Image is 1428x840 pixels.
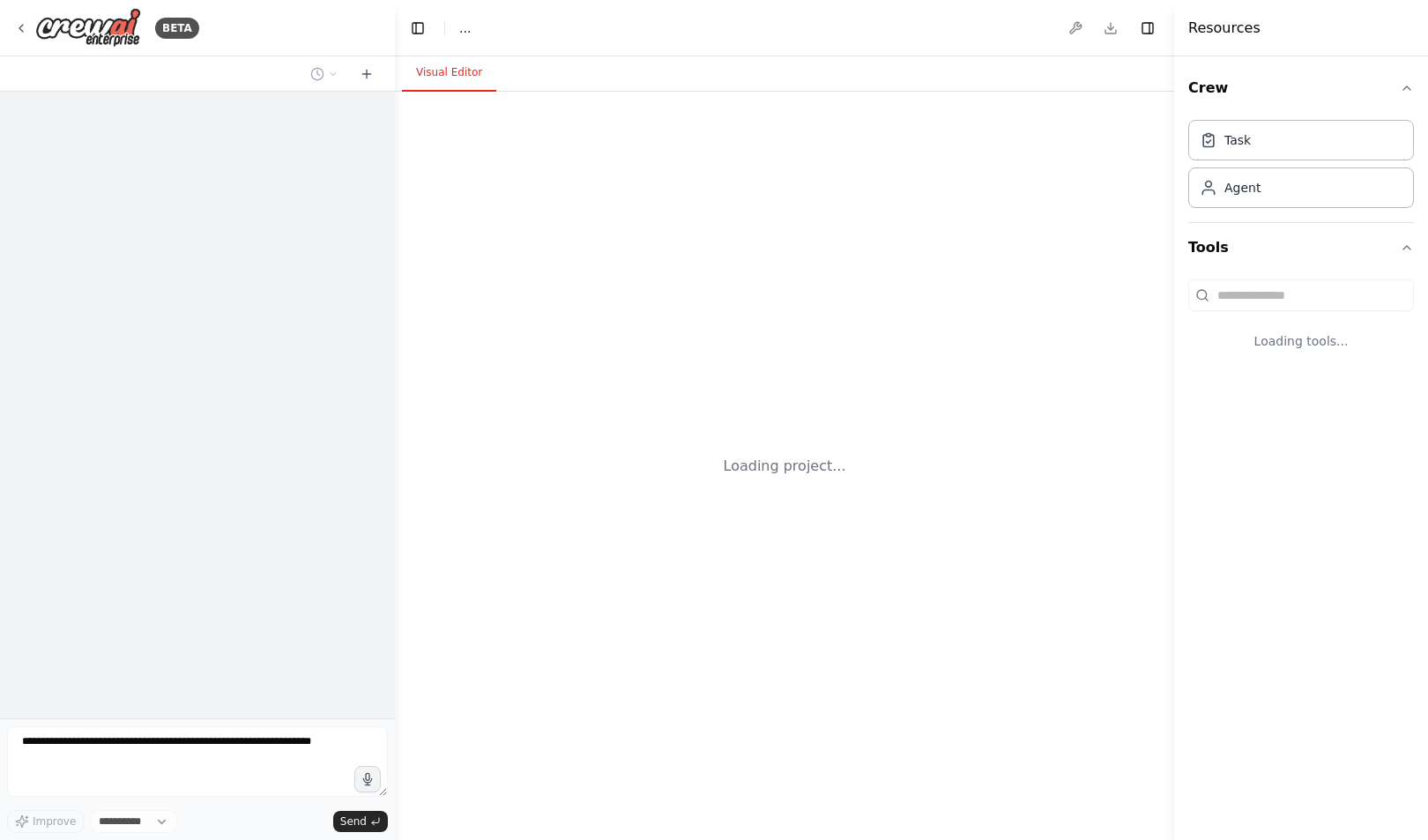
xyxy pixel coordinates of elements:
[1224,179,1261,197] div: Agent
[1188,18,1261,39] h4: Resources
[1224,131,1251,149] div: Task
[1135,16,1160,41] button: Hide right sidebar
[7,810,84,833] button: Improve
[1188,318,1414,364] div: Loading tools...
[1188,272,1414,378] div: Tools
[353,63,381,85] button: Start a new chat
[155,18,199,39] div: BETA
[303,63,346,85] button: Switch to previous chat
[724,456,846,477] div: Loading project...
[340,814,367,829] span: Send
[1188,63,1414,113] button: Crew
[333,811,388,832] button: Send
[405,16,430,41] button: Hide left sidebar
[1188,223,1414,272] button: Tools
[354,766,381,792] button: Click to speak your automation idea
[35,8,141,48] img: Logo
[402,55,496,92] button: Visual Editor
[459,19,471,37] span: ...
[459,19,471,37] nav: breadcrumb
[1188,113,1414,222] div: Crew
[33,814,76,829] span: Improve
